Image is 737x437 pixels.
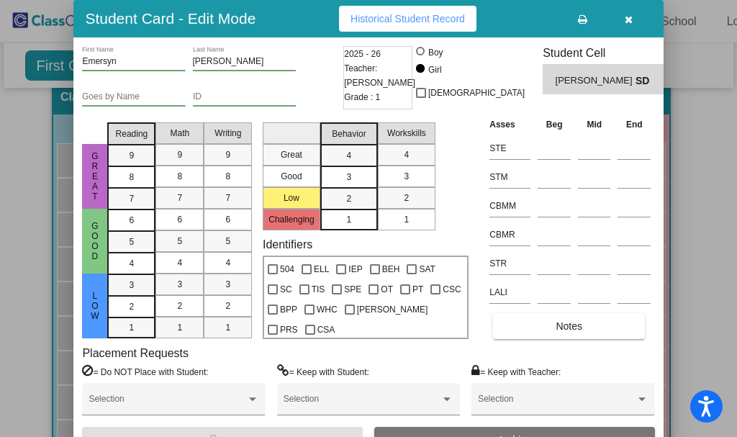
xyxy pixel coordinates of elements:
span: ELL [314,261,329,278]
span: [PERSON_NAME] [556,73,636,89]
span: BEH [382,261,400,278]
span: Grade : 1 [344,90,380,104]
span: 1 [347,213,352,226]
span: [DEMOGRAPHIC_DATA] [428,84,525,102]
span: Workskills [387,127,426,140]
span: 1 [130,321,135,334]
span: WHC [317,301,338,318]
span: 6 [178,213,183,226]
span: 504 [280,261,294,278]
span: 4 [226,256,231,269]
span: Historical Student Record [351,13,465,24]
span: 3 [226,278,231,291]
span: 4 [178,256,183,269]
span: 3 [404,170,410,183]
span: 2 [178,299,183,312]
span: 4 [347,149,352,162]
span: Behavior [332,127,366,140]
span: 2 [226,299,231,312]
input: assessment [489,166,530,188]
input: assessment [489,195,530,217]
span: SAT [419,261,435,278]
span: 2 [130,300,135,313]
span: 8 [130,171,135,184]
input: assessment [489,253,530,274]
span: CSC [443,281,461,298]
label: = Keep with Student: [277,364,369,379]
input: assessment [489,138,530,159]
span: Teacher: [PERSON_NAME] [344,61,415,90]
h3: Student Cell [543,46,668,60]
input: assessment [489,281,530,303]
span: 9 [178,148,183,161]
span: 3 [347,171,352,184]
span: Math [171,127,190,140]
span: 5 [178,235,183,248]
span: PT [412,281,423,298]
span: SD [636,73,656,89]
span: 4 [130,257,135,270]
th: Mid [574,117,614,132]
span: 2025 - 26 [344,47,381,61]
div: Girl [428,63,442,76]
div: Boy [428,46,443,59]
span: 3 [130,279,135,292]
span: 8 [178,170,183,183]
span: SC [280,281,292,298]
th: Beg [534,117,574,132]
label: Identifiers [263,238,312,251]
input: goes by name [82,92,185,102]
span: 3 [178,278,183,291]
span: 6 [130,214,135,227]
th: Asses [486,117,534,132]
span: Notes [556,320,582,332]
label: Placement Requests [82,346,189,360]
span: 1 [178,321,183,334]
span: 7 [130,192,135,205]
span: Writing [214,127,241,140]
span: BPP [280,301,297,318]
span: CSA [317,321,335,338]
input: assessment [489,224,530,245]
span: Reading [116,127,148,140]
span: 8 [226,170,231,183]
th: End [614,117,654,132]
button: Notes [493,313,645,339]
span: [PERSON_NAME] [357,301,428,318]
span: Low [89,291,101,321]
span: 1 [226,321,231,334]
span: 5 [130,235,135,248]
span: 1 [404,213,410,226]
span: Great [89,151,101,202]
span: 2 [404,192,410,204]
span: 5 [226,235,231,248]
span: 6 [226,213,231,226]
span: 4 [404,148,410,161]
span: SPE [344,281,361,298]
span: OT [381,281,393,298]
span: PRS [280,321,298,338]
h3: Student Card - Edit Mode [85,9,256,27]
label: = Keep with Teacher: [471,364,561,379]
span: TIS [312,281,325,298]
span: 2 [347,192,352,205]
button: Historical Student Record [339,6,476,32]
span: Good [89,221,101,261]
span: 7 [178,192,183,204]
span: 7 [226,192,231,204]
span: 9 [130,149,135,162]
label: = Do NOT Place with Student: [82,364,208,379]
span: 9 [226,148,231,161]
span: IEP [348,261,362,278]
